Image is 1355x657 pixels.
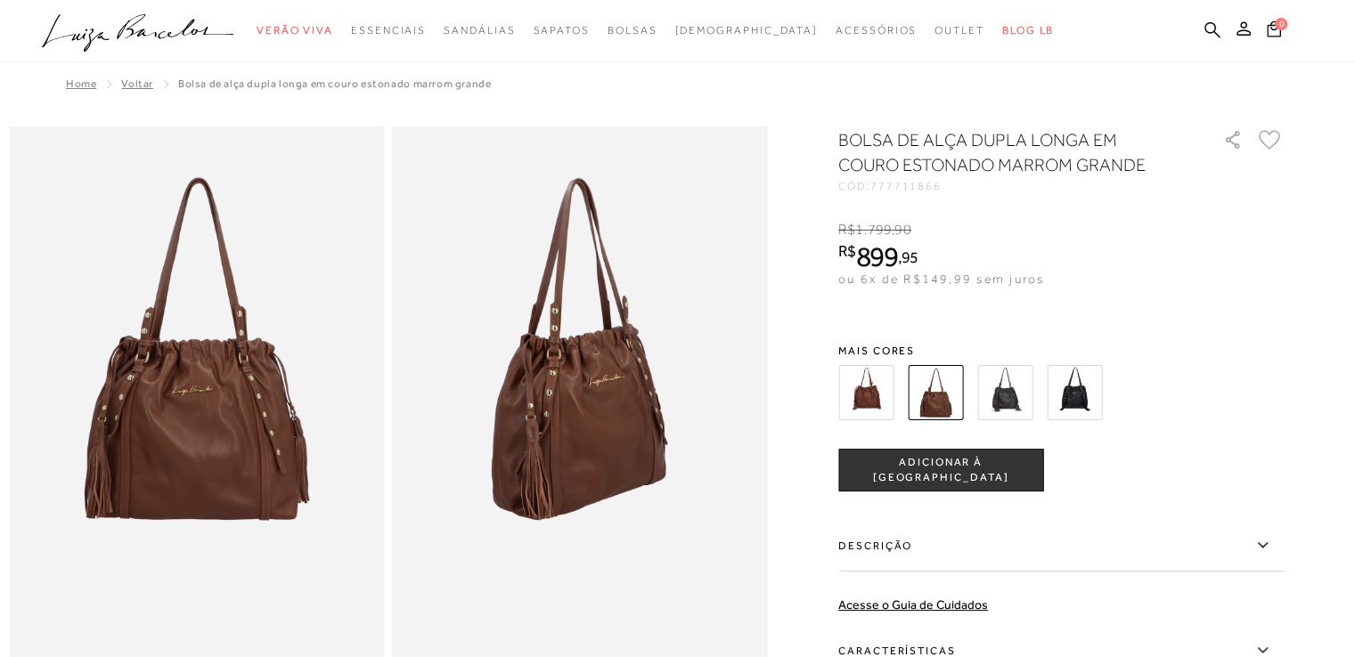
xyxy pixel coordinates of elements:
[674,24,818,36] span: [DEMOGRAPHIC_DATA]
[838,449,1043,491] button: ADICIONAR À [GEOGRAPHIC_DATA]
[257,14,333,47] a: categoryNavScreenReaderText
[838,365,894,420] img: BOLSA DE ALÇA DUPLA LONGA EM COURO ESTONADO CARAMELO GRANDE
[838,127,1172,177] h1: BOLSA DE ALÇA DUPLA LONGA EM COURO ESTONADO MARROM GRANDE
[838,272,1044,286] span: ou 6x de R$149,99 sem juros
[870,180,942,192] span: 777711866
[533,24,589,36] span: Sapatos
[66,77,96,90] a: Home
[1275,18,1287,30] span: 0
[674,14,818,47] a: noSubCategoriesText
[838,222,855,238] i: R$
[1002,24,1054,36] span: BLOG LB
[351,14,426,47] a: categoryNavScreenReaderText
[977,365,1033,420] img: BOLSA DE ALÇA DUPLA LONGA EM COURO ESTONADO PRETO GRANDE
[902,247,918,266] span: 95
[444,14,515,47] a: categoryNavScreenReaderText
[121,77,153,90] a: Voltar
[892,222,911,238] i: ,
[935,24,984,36] span: Outlet
[898,249,918,265] i: ,
[894,222,910,238] span: 90
[838,345,1284,356] span: Mais cores
[257,24,333,36] span: Verão Viva
[178,77,491,90] span: BOLSA DE ALÇA DUPLA LONGA EM COURO ESTONADO MARROM GRANDE
[908,365,963,420] img: BOLSA DE ALÇA DUPLA LONGA EM COURO ESTONADO MARROM GRANDE
[935,14,984,47] a: categoryNavScreenReaderText
[856,240,898,272] span: 899
[1002,14,1054,47] a: BLOG LB
[351,24,426,36] span: Essenciais
[444,24,515,36] span: Sandálias
[838,520,1284,572] label: Descrição
[836,24,917,36] span: Acessórios
[838,243,856,259] i: R$
[608,14,657,47] a: categoryNavScreenReaderText
[839,455,1042,486] span: ADICIONAR À [GEOGRAPHIC_DATA]
[838,597,988,612] a: Acesse o Guia de Cuidados
[608,24,657,36] span: Bolsas
[1261,20,1286,44] button: 0
[533,14,589,47] a: categoryNavScreenReaderText
[1047,365,1102,420] img: BOLSA DE ALÇA DUPLA LONGA EM COURO PRETO GRANDE
[855,222,892,238] span: 1.799
[836,14,917,47] a: categoryNavScreenReaderText
[838,181,1195,191] div: CÓD:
